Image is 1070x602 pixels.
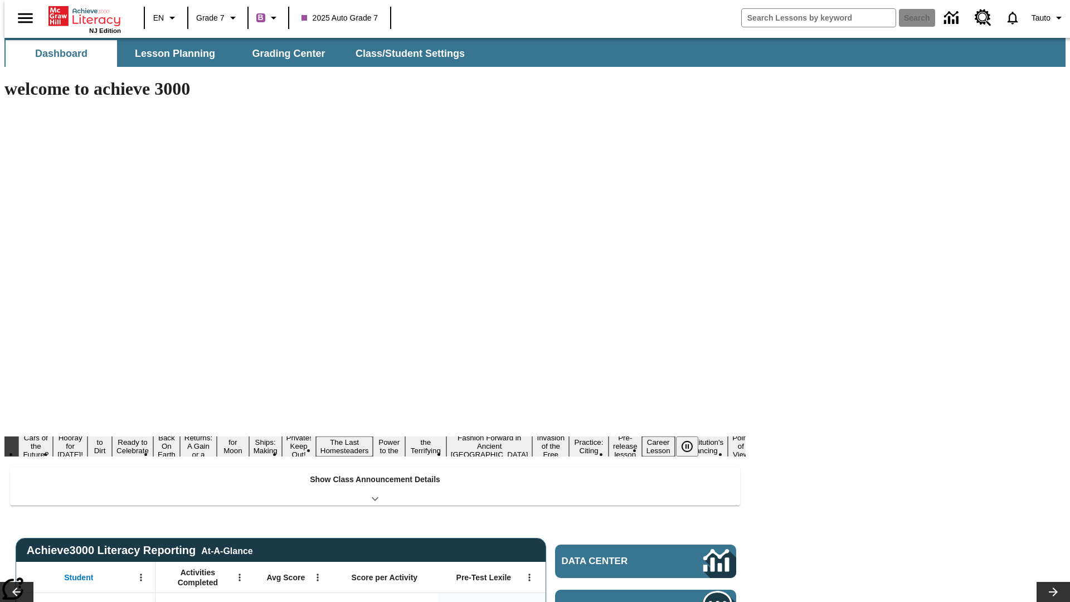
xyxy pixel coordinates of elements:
button: Open Menu [231,569,248,586]
button: Slide 18 The Constitution's Balancing Act [675,428,728,465]
div: SubNavbar [4,38,1066,67]
span: Grade 7 [196,12,225,24]
div: Show Class Announcement Details [10,467,740,506]
button: Slide 4 Get Ready to Celebrate Juneteenth! [112,428,153,465]
button: Boost Class color is purple. Change class color [252,8,285,28]
a: Resource Center, Will open in new tab [968,3,998,33]
button: Slide 7 Time for Moon Rules? [217,428,249,465]
div: Pause [676,436,709,457]
button: Slide 15 Mixed Practice: Citing Evidence [569,428,609,465]
button: Dashboard [6,40,117,67]
div: At-A-Glance [201,544,252,556]
button: Slide 6 Free Returns: A Gain or a Drain? [180,424,217,469]
button: Open Menu [133,569,149,586]
button: Slide 1 Cars of the Future? [18,432,53,460]
button: Open side menu [9,2,42,35]
button: Profile/Settings [1027,8,1070,28]
h1: welcome to achieve 3000 [4,79,746,99]
span: Avg Score [266,572,305,582]
span: Student [64,572,93,582]
span: Tauto [1032,12,1050,24]
button: Grade: Grade 7, Select a grade [192,8,244,28]
button: Lesson Planning [119,40,231,67]
button: Slide 12 Attack of the Terrifying Tomatoes [405,428,446,465]
button: Slide 17 Career Lesson [642,436,675,457]
button: Pause [676,436,698,457]
button: Slide 9 Private! Keep Out! [282,432,316,460]
button: Slide 2 Hooray for Constitution Day! [53,432,87,460]
button: Slide 14 The Invasion of the Free CD [532,424,569,469]
button: Open Menu [309,569,326,586]
button: Grading Center [233,40,344,67]
div: SubNavbar [4,40,475,67]
button: Slide 16 Pre-release lesson [609,432,642,460]
button: Slide 13 Fashion Forward in Ancient Rome [446,432,533,460]
span: Pre-Test Lexile [456,572,512,582]
button: Slide 3 Born to Dirt Bike [87,428,112,465]
button: Language: EN, Select a language [148,8,184,28]
span: NJ Edition [89,27,121,34]
a: Data Center [555,545,736,578]
button: Slide 11 Solar Power to the People [373,428,405,465]
span: EN [153,12,164,24]
span: Achieve3000 Literacy Reporting [27,544,253,557]
button: Slide 8 Cruise Ships: Making Waves [249,428,282,465]
p: Show Class Announcement Details [310,474,440,486]
span: 2025 Auto Grade 7 [301,12,378,24]
span: Score per Activity [352,572,418,582]
a: Data Center [937,3,968,33]
button: Class/Student Settings [347,40,474,67]
div: Home [48,4,121,34]
button: Slide 5 Back On Earth [153,432,180,460]
span: Activities Completed [161,567,235,588]
button: Slide 10 The Last Homesteaders [316,436,373,457]
a: Notifications [998,3,1027,32]
a: Home [48,5,121,27]
input: search field [742,9,896,27]
button: Slide 19 Point of View [728,432,753,460]
button: Open Menu [521,569,538,586]
button: Lesson carousel, Next [1037,582,1070,602]
span: B [258,11,264,25]
span: Data Center [562,556,666,567]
